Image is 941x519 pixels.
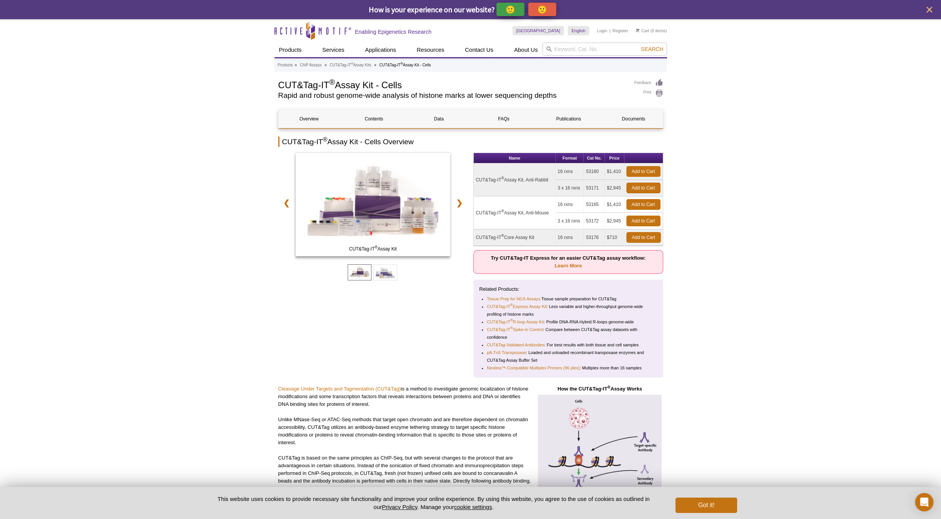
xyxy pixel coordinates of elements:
a: Products [278,62,293,69]
sup: ® [374,245,377,249]
a: CUT&Tag-IT®Express Assay Kit [487,303,547,310]
a: Add to Cart [626,216,660,226]
li: CUT&Tag-IT Assay Kit - Cells [379,63,431,67]
strong: Try CUT&Tag-IT Express for an easier CUT&Tag assay workflow: [491,255,645,269]
td: 3 x 16 rxns [556,180,584,196]
li: : For best results with both tissue and cell samples [487,341,651,349]
a: Add to Cart [626,199,660,210]
a: CUT&Tag-Validated Antibodies [487,341,544,349]
a: Products [274,43,306,57]
button: close [925,5,934,15]
td: 53171 [584,180,605,196]
li: : Loaded and unloaded recombinant transposase enzymes and CUT&Tag Assay Buffer Set [487,349,651,364]
td: 16 rxns [556,163,584,180]
a: Cleavage Under Targets and Tagmentation (CUT&Tag) [278,386,401,392]
h2: Rapid and robust genome-wide analysis of histone marks at lower sequencing depths [278,92,627,99]
a: Register [613,28,628,33]
span: CUT&Tag-IT Assay Kit [297,245,449,253]
button: Search [639,46,665,53]
a: Privacy Policy [382,504,417,510]
a: Login [597,28,607,33]
a: FAQs [473,110,534,128]
li: Tissue sample preparation for CUT&Tag [487,295,651,303]
a: Nextera™-Compatible Multiplex Primers (96 plex) [487,364,580,372]
th: Name [474,153,556,163]
li: (0 items) [636,26,667,35]
sup: ® [501,234,504,238]
th: Format [556,153,584,163]
div: Open Intercom Messenger [915,493,933,511]
a: Print [634,89,663,97]
td: $2,945 [605,213,624,229]
sup: ® [510,319,513,323]
button: Got it! [675,498,737,513]
a: Add to Cart [626,232,661,243]
p: Related Products: [479,285,657,293]
a: Learn More [555,263,582,269]
a: About Us [509,43,542,57]
a: Contents [343,110,404,128]
sup: ® [501,176,504,180]
p: 🙂 [506,5,515,14]
input: Keyword, Cat. No. [542,43,667,56]
td: 53176 [584,229,605,246]
span: How is your experience on our website? [369,5,495,14]
li: » [325,63,327,67]
td: $2,945 [605,180,624,196]
h1: CUT&Tag-IT Assay Kit - Cells [278,79,627,90]
sup: ® [510,303,513,307]
a: English [568,26,589,35]
th: Cat No. [584,153,605,163]
a: CUT&Tag-IT®R-loop Assay Kit [487,318,544,326]
sup: ® [329,78,335,86]
td: CUT&Tag-IT Assay Kit, Anti-Mouse [474,196,556,229]
p: This website uses cookies to provide necessary site functionality and improve your online experie... [204,495,663,511]
li: : Compare between CUT&Tag assay datasets with confidence [487,326,651,341]
p: 🙁 [537,5,547,14]
span: Search [641,46,663,52]
a: Overview [279,110,340,128]
th: Price [605,153,624,163]
li: » [295,63,297,67]
p: CUT&Tag is based on the same principles as ChIP-Seq, but with several changes to the protocol tha... [278,454,531,500]
a: [GEOGRAPHIC_DATA] [512,26,564,35]
a: pA-Tn5 Transposase [487,349,526,356]
a: Data [408,110,469,128]
li: : Less variable and higher-throughput genome-wide profiling of histone marks [487,303,651,318]
p: Unlike MNase-Seq or ATAC-Seq methods that target open chromatin and are therefore dependent on ch... [278,416,531,447]
a: ❮ [278,194,295,212]
sup: ® [501,209,504,213]
p: is a method to investigate genomic localization of histone modifications and some transcription f... [278,385,531,408]
td: $710 [605,229,624,246]
button: cookie settings [454,504,492,510]
a: Add to Cart [626,166,660,177]
a: Feedback [634,79,663,87]
td: CUT&Tag-IT Core Assay Kit [474,229,556,246]
a: Services [318,43,349,57]
img: Your Cart [636,28,639,32]
a: CUT&Tag-IT Assay Kit [296,153,451,259]
h2: CUT&Tag-IT Assay Kit - Cells Overview [278,137,663,147]
li: | [609,26,611,35]
a: Resources [412,43,449,57]
a: ChIP Assays [300,62,322,69]
a: ❯ [451,194,468,212]
sup: ® [351,62,353,66]
li: » [374,63,376,67]
li: : Profile DNA-RNA Hybrid R-loops genome-wide [487,318,651,326]
td: 53172 [584,213,605,229]
td: 3 x 16 rxns [556,213,584,229]
td: 53165 [584,196,605,213]
a: Cart [636,28,649,33]
sup: ® [607,385,610,389]
a: Publications [538,110,599,128]
td: $1,410 [605,163,624,180]
sup: ® [323,136,327,143]
li: : Multiplex more than 16 samples [487,364,651,372]
a: Contact Us [460,43,498,57]
sup: ® [510,326,513,330]
td: 16 rxns [556,196,584,213]
a: Applications [360,43,401,57]
td: CUT&Tag-IT Assay Kit, Anti-Rabbit [474,163,556,196]
h2: Enabling Epigenetics Research [355,28,432,35]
